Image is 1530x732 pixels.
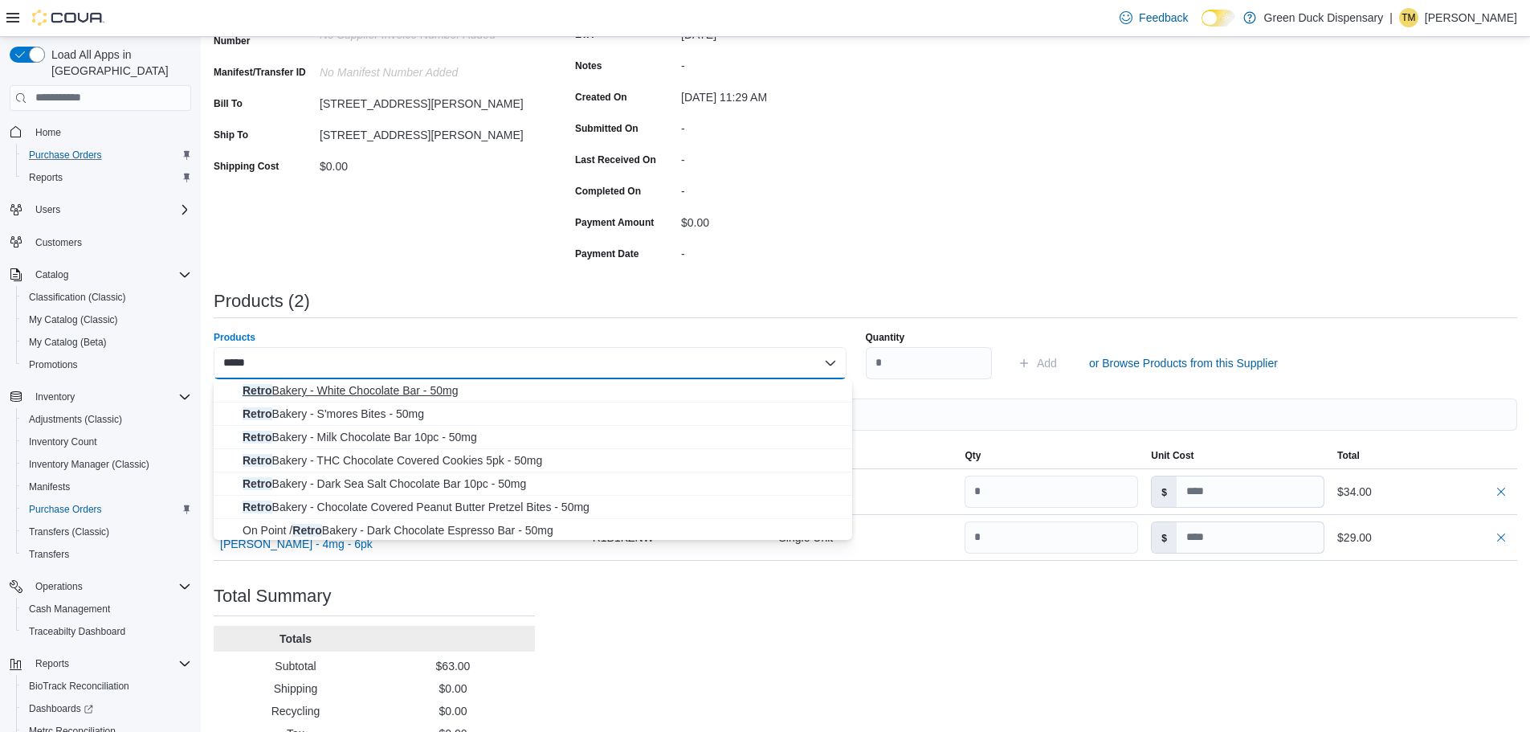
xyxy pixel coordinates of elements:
[29,413,122,426] span: Adjustments (Classic)
[29,123,67,142] a: Home
[22,522,191,542] span: Transfers (Classic)
[22,310,191,329] span: My Catalog (Classic)
[220,631,371,647] p: Totals
[22,355,84,374] a: Promotions
[3,121,198,144] button: Home
[214,587,332,606] h3: Total Summary
[29,265,75,284] button: Catalog
[3,231,198,254] button: Customers
[824,357,837,370] button: Close list of options
[22,545,75,564] a: Transfers
[35,126,61,139] span: Home
[575,122,639,135] label: Submitted On
[377,703,528,719] p: $0.00
[29,654,75,673] button: Reports
[214,379,852,403] button: Retro Bakery - White Chocolate Bar - 50mg
[214,292,310,311] h3: Products (2)
[29,232,191,252] span: Customers
[22,333,113,352] a: My Catalog (Beta)
[29,313,118,326] span: My Catalog (Classic)
[377,681,528,697] p: $0.00
[16,697,198,720] a: Dashboards
[1139,10,1188,26] span: Feedback
[22,455,156,474] a: Inventory Manager (Classic)
[35,203,60,216] span: Users
[681,84,896,104] div: [DATE] 11:29 AM
[965,449,981,462] span: Qty
[22,677,191,696] span: BioTrack Reconciliation
[16,675,198,697] button: BioTrack Reconciliation
[1152,476,1177,507] label: $
[16,620,198,643] button: Traceabilty Dashboard
[1337,449,1360,462] span: Total
[22,333,191,352] span: My Catalog (Beta)
[29,458,149,471] span: Inventory Manager (Classic)
[16,166,198,189] button: Reports
[22,288,133,307] a: Classification (Classic)
[22,477,191,497] span: Manifests
[22,545,191,564] span: Transfers
[22,477,76,497] a: Manifests
[320,91,535,110] div: [STREET_ADDRESS][PERSON_NAME]
[681,53,896,72] div: -
[22,355,191,374] span: Promotions
[1337,528,1511,547] div: $29.00
[16,431,198,453] button: Inventory Count
[681,178,896,198] div: -
[35,391,75,403] span: Inventory
[29,387,81,407] button: Inventory
[16,543,198,566] button: Transfers
[22,455,191,474] span: Inventory Manager (Classic)
[29,291,126,304] span: Classification (Classic)
[29,702,93,715] span: Dashboards
[1037,355,1057,371] span: Add
[16,144,198,166] button: Purchase Orders
[1425,8,1517,27] p: [PERSON_NAME]
[16,309,198,331] button: My Catalog (Classic)
[35,580,83,593] span: Operations
[1151,449,1193,462] span: Unit Cost
[29,149,102,162] span: Purchase Orders
[575,247,639,260] label: Payment Date
[29,577,191,596] span: Operations
[16,354,198,376] button: Promotions
[773,476,959,508] div: Single Unit
[1401,8,1415,27] span: TM
[35,657,69,670] span: Reports
[866,331,905,344] label: Quantity
[29,436,97,448] span: Inventory Count
[22,432,104,452] a: Inventory Count
[1083,347,1284,379] button: or Browse Products from this Supplier
[16,521,198,543] button: Transfers (Classic)
[1113,2,1194,34] a: Feedback
[16,476,198,498] button: Manifests
[29,336,107,349] span: My Catalog (Beta)
[958,443,1144,468] button: Qty
[29,200,67,219] button: Users
[3,264,198,286] button: Catalog
[681,147,896,166] div: -
[1144,443,1331,468] button: Unit Cost
[3,652,198,675] button: Reports
[22,500,191,519] span: Purchase Orders
[32,10,104,26] img: Cova
[214,66,306,79] label: Manifest/Transfer ID
[22,599,191,619] span: Cash Management
[220,658,371,674] p: Subtotal
[214,449,852,472] button: Retro Bakery - THC Chocolate Covered Cookies 5pk - 50mg
[1089,355,1278,371] span: or Browse Products from this Supplier
[29,265,191,284] span: Catalog
[16,498,198,521] button: Purchase Orders
[29,577,89,596] button: Operations
[1011,347,1063,379] button: Add
[16,453,198,476] button: Inventory Manager (Classic)
[773,443,959,468] button: Unit
[320,59,535,79] div: No Manifest Number added
[3,575,198,598] button: Operations
[575,185,641,198] label: Completed On
[22,500,108,519] a: Purchase Orders
[22,168,191,187] span: Reports
[22,522,116,542] a: Transfers (Classic)
[214,496,852,519] button: Retro Bakery - Chocolate Covered Peanut Butter Pretzel Bites - 50mg
[3,198,198,221] button: Users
